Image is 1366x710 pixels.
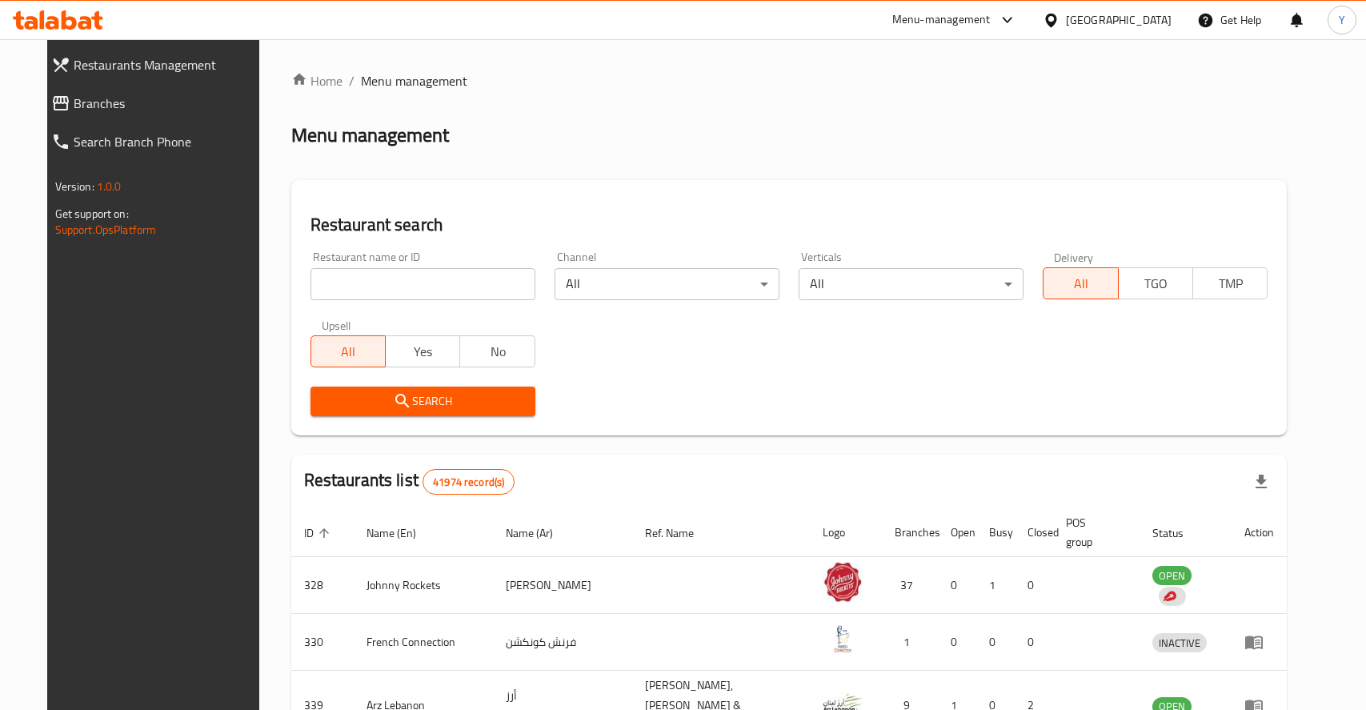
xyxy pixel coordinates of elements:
[1066,11,1172,29] div: [GEOGRAPHIC_DATA]
[38,84,275,122] a: Branches
[1152,633,1207,652] div: INACTIVE
[38,122,275,161] a: Search Branch Phone
[1152,634,1207,652] span: INACTIVE
[467,340,528,363] span: No
[1152,566,1192,585] div: OPEN
[55,176,94,197] span: Version:
[310,213,1268,237] h2: Restaurant search
[1015,557,1053,614] td: 0
[55,219,157,240] a: Support.OpsPlatform
[892,10,991,30] div: Menu-management
[555,268,779,300] div: All
[322,319,351,331] label: Upsell
[304,468,515,495] h2: Restaurants list
[74,132,262,151] span: Search Branch Phone
[38,46,275,84] a: Restaurants Management
[367,523,437,543] span: Name (En)
[291,71,343,90] a: Home
[976,508,1015,557] th: Busy
[1244,632,1274,652] div: Menu
[392,340,454,363] span: Yes
[1232,508,1287,557] th: Action
[1015,614,1053,671] td: 0
[1200,272,1261,295] span: TMP
[1054,251,1094,263] label: Delivery
[361,71,467,90] span: Menu management
[459,335,535,367] button: No
[1152,567,1192,585] span: OPEN
[506,523,574,543] span: Name (Ar)
[1043,267,1118,299] button: All
[882,557,938,614] td: 37
[291,614,354,671] td: 330
[1050,272,1112,295] span: All
[310,268,535,300] input: Search for restaurant name or ID..
[1242,463,1280,501] div: Export file
[1339,11,1345,29] span: Y
[823,562,863,602] img: Johnny Rockets
[74,94,262,113] span: Branches
[493,614,632,671] td: فرنش كونكشن
[423,469,515,495] div: Total records count
[882,614,938,671] td: 1
[291,122,449,148] h2: Menu management
[882,508,938,557] th: Branches
[1192,267,1268,299] button: TMP
[291,557,354,614] td: 328
[938,508,976,557] th: Open
[1159,587,1186,606] div: Indicates that the vendor menu management has been moved to DH Catalog service
[493,557,632,614] td: [PERSON_NAME]
[823,619,863,659] img: French Connection
[1015,508,1053,557] th: Closed
[1125,272,1187,295] span: TGO
[323,391,523,411] span: Search
[423,475,514,490] span: 41974 record(s)
[1152,523,1204,543] span: Status
[976,614,1015,671] td: 0
[318,340,379,363] span: All
[349,71,355,90] li: /
[799,268,1023,300] div: All
[645,523,715,543] span: Ref. Name
[74,55,262,74] span: Restaurants Management
[97,176,122,197] span: 1.0.0
[938,614,976,671] td: 0
[310,387,535,416] button: Search
[354,557,494,614] td: Johnny Rockets
[55,203,129,224] span: Get support on:
[976,557,1015,614] td: 1
[304,523,334,543] span: ID
[938,557,976,614] td: 0
[1118,267,1193,299] button: TGO
[310,335,386,367] button: All
[1066,513,1120,552] span: POS group
[1162,589,1176,604] img: delivery hero logo
[354,614,494,671] td: French Connection
[385,335,460,367] button: Yes
[810,508,882,557] th: Logo
[291,71,1288,90] nav: breadcrumb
